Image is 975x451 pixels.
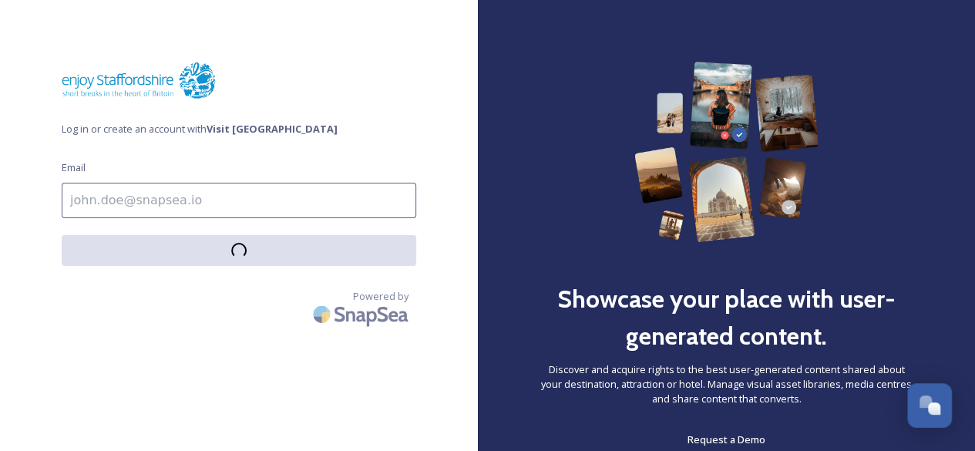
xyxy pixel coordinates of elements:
[634,62,819,242] img: 63b42ca75bacad526042e722_Group%20154-p-800.png
[62,160,86,175] span: Email
[62,183,416,218] input: john.doe@snapsea.io
[540,281,913,355] h2: Showcase your place with user-generated content.
[62,122,416,136] span: Log in or create an account with
[353,289,408,304] span: Powered by
[308,296,416,332] img: SnapSea Logo
[688,432,765,446] span: Request a Demo
[207,122,338,136] strong: Visit [GEOGRAPHIC_DATA]
[540,362,913,407] span: Discover and acquire rights to the best user-generated content shared about your destination, att...
[62,62,216,99] img: logo_overlay.png
[688,430,765,449] a: Request a Demo
[907,383,952,428] button: Open Chat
